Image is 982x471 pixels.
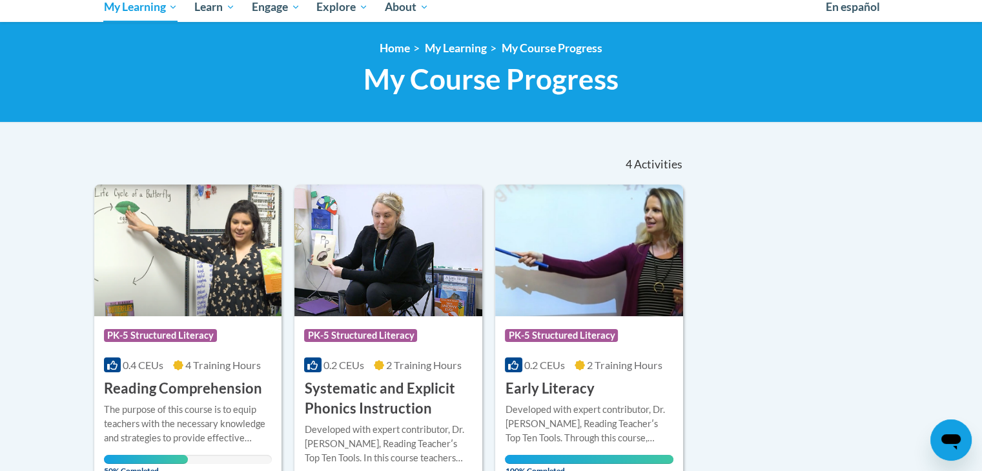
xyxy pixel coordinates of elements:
[625,157,631,172] span: 4
[104,329,217,342] span: PK-5 Structured Literacy
[94,185,282,316] img: Course Logo
[505,329,618,342] span: PK-5 Structured Literacy
[323,359,364,371] span: 0.2 CEUs
[104,403,272,445] div: The purpose of this course is to equip teachers with the necessary knowledge and strategies to pr...
[185,359,261,371] span: 4 Training Hours
[425,41,487,55] a: My Learning
[930,419,972,461] iframe: Button to launch messaging window
[104,379,262,399] h3: Reading Comprehension
[380,41,410,55] a: Home
[502,41,602,55] a: My Course Progress
[505,403,673,445] div: Developed with expert contributor, Dr. [PERSON_NAME], Reading Teacherʹs Top Ten Tools. Through th...
[304,329,417,342] span: PK-5 Structured Literacy
[587,359,662,371] span: 2 Training Hours
[505,379,594,399] h3: Early Literacy
[386,359,462,371] span: 2 Training Hours
[505,455,673,464] div: Your progress
[294,185,482,316] img: Course Logo
[524,359,565,371] span: 0.2 CEUs
[304,423,473,465] div: Developed with expert contributor, Dr. [PERSON_NAME], Reading Teacherʹs Top Ten Tools. In this co...
[123,359,163,371] span: 0.4 CEUs
[304,379,473,419] h3: Systematic and Explicit Phonics Instruction
[363,62,619,96] span: My Course Progress
[104,455,188,464] div: Your progress
[634,157,682,172] span: Activities
[495,185,683,316] img: Course Logo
